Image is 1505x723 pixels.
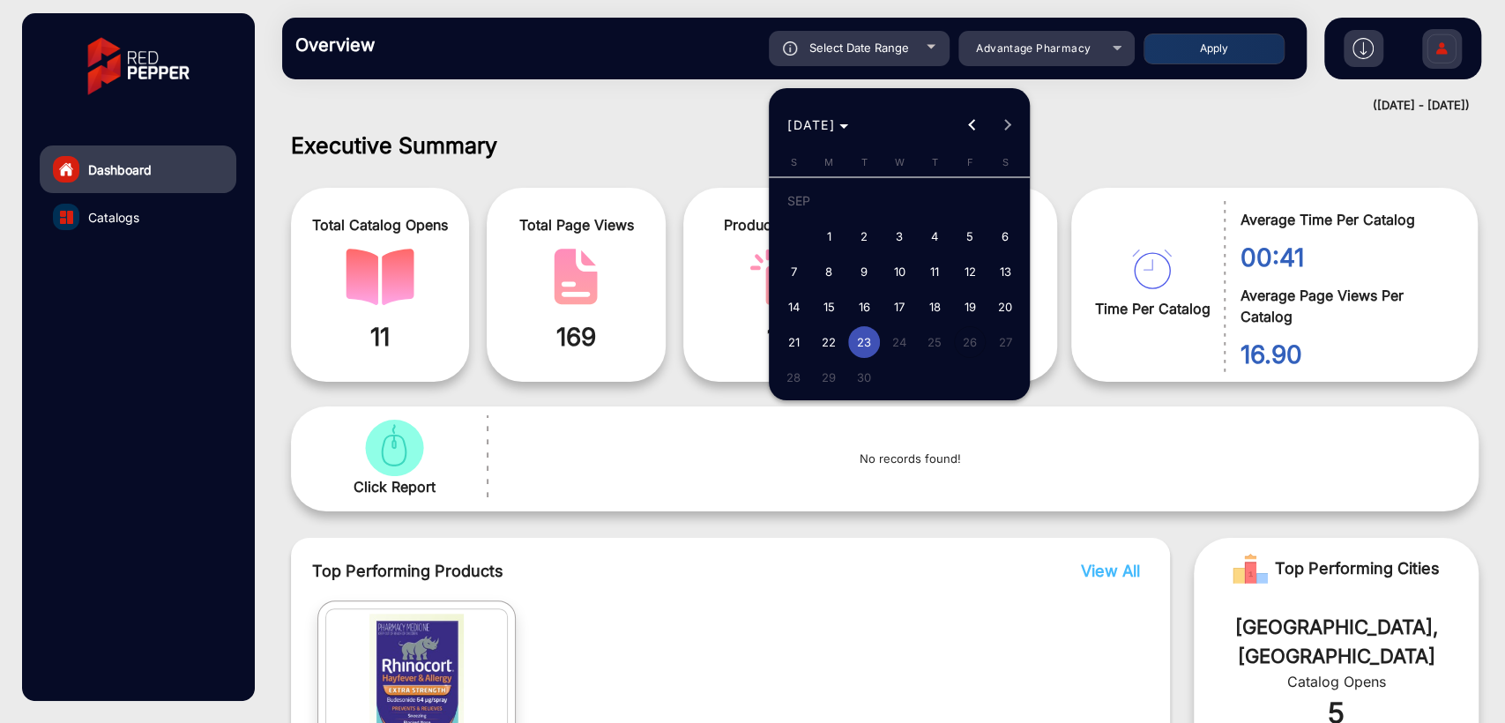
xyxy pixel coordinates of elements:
span: 10 [883,256,915,287]
span: 23 [848,326,880,358]
span: 8 [813,256,845,287]
span: 3 [883,220,915,252]
span: 12 [954,256,986,287]
span: M [824,156,833,168]
span: 15 [813,291,845,323]
button: September 6, 2025 [987,219,1023,254]
span: 9 [848,256,880,287]
button: September 18, 2025 [917,289,952,324]
button: September 30, 2025 [846,360,882,395]
span: 27 [989,326,1021,358]
button: September 8, 2025 [811,254,846,289]
button: September 3, 2025 [882,219,917,254]
span: S [1002,156,1008,168]
button: September 17, 2025 [882,289,917,324]
span: 22 [813,326,845,358]
span: 7 [778,256,809,287]
button: September 22, 2025 [811,324,846,360]
span: 13 [989,256,1021,287]
span: T [861,156,867,168]
span: F [966,156,972,168]
button: September 23, 2025 [846,324,882,360]
span: 20 [989,291,1021,323]
button: September 14, 2025 [776,289,811,324]
span: 24 [883,326,915,358]
button: Choose month and year [780,109,855,141]
span: 14 [778,291,809,323]
button: September 25, 2025 [917,324,952,360]
span: 26 [954,326,986,358]
span: 21 [778,326,809,358]
button: September 21, 2025 [776,324,811,360]
button: September 1, 2025 [811,219,846,254]
span: S [790,156,796,168]
span: 28 [778,361,809,393]
span: 30 [848,361,880,393]
span: 2 [848,220,880,252]
button: September 27, 2025 [987,324,1023,360]
button: September 26, 2025 [952,324,987,360]
button: September 19, 2025 [952,289,987,324]
span: [DATE] [787,117,835,132]
span: T [931,156,937,168]
button: September 12, 2025 [952,254,987,289]
span: 11 [919,256,950,287]
button: September 20, 2025 [987,289,1023,324]
span: 18 [919,291,950,323]
button: September 28, 2025 [776,360,811,395]
span: 16 [848,291,880,323]
button: September 29, 2025 [811,360,846,395]
button: September 4, 2025 [917,219,952,254]
span: 19 [954,291,986,323]
span: 1 [813,220,845,252]
button: September 11, 2025 [917,254,952,289]
span: W [894,156,904,168]
button: September 2, 2025 [846,219,882,254]
button: September 16, 2025 [846,289,882,324]
span: 4 [919,220,950,252]
button: September 24, 2025 [882,324,917,360]
span: 25 [919,326,950,358]
button: September 13, 2025 [987,254,1023,289]
button: September 15, 2025 [811,289,846,324]
span: 6 [989,220,1021,252]
button: Previous month [955,108,990,143]
span: 29 [813,361,845,393]
button: September 10, 2025 [882,254,917,289]
button: September 5, 2025 [952,219,987,254]
span: 5 [954,220,986,252]
span: 17 [883,291,915,323]
button: September 7, 2025 [776,254,811,289]
td: SEP [776,183,1023,219]
button: September 9, 2025 [846,254,882,289]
